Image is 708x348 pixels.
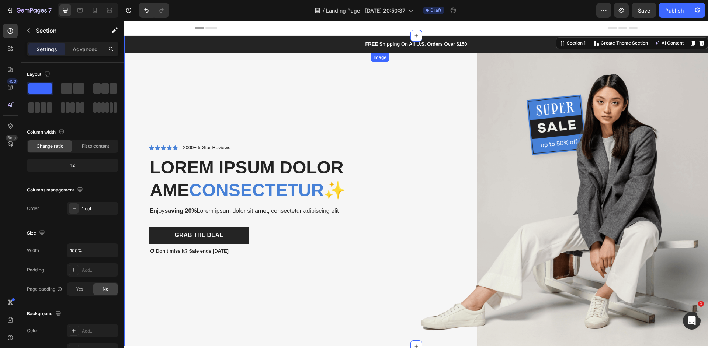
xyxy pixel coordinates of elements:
[632,3,656,18] button: Save
[67,244,118,257] input: Auto
[27,228,46,238] div: Size
[248,34,264,40] div: Image
[27,185,84,195] div: Columns management
[246,32,584,326] img: gempages_432750572815254551-eba0c092-d0ec-4e2d-a965-cffabfca1033.png
[76,286,83,292] span: Yes
[27,70,52,80] div: Layout
[27,309,63,319] div: Background
[103,286,108,292] span: No
[698,301,704,307] span: 1
[27,267,44,273] div: Padding
[6,135,18,141] div: Beta
[528,18,561,27] button: AI Content
[659,3,690,18] button: Publish
[27,247,39,254] div: Width
[441,19,463,26] div: Section 1
[36,26,96,35] p: Section
[37,143,63,150] span: Change ratio
[73,45,98,53] p: Advanced
[48,6,52,15] p: 7
[139,3,169,18] div: Undo/Redo
[27,127,66,137] div: Column width
[326,7,405,14] span: Landing Page - [DATE] 20:50:37
[82,205,117,212] div: 1 col
[7,78,18,84] div: 450
[683,312,701,330] iframe: Intercom live chat
[476,19,524,26] p: Create Theme Section
[27,205,39,212] div: Order
[430,7,441,14] span: Draft
[82,267,117,274] div: Add...
[28,160,117,171] div: 12
[665,7,684,14] div: Publish
[27,327,38,334] div: Color
[37,45,57,53] p: Settings
[323,7,324,14] span: /
[3,3,55,18] button: 7
[124,21,708,348] iframe: Design area
[27,286,63,292] div: Page padding
[82,328,117,334] div: Add...
[82,143,109,150] span: Fit to content
[638,7,650,14] span: Save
